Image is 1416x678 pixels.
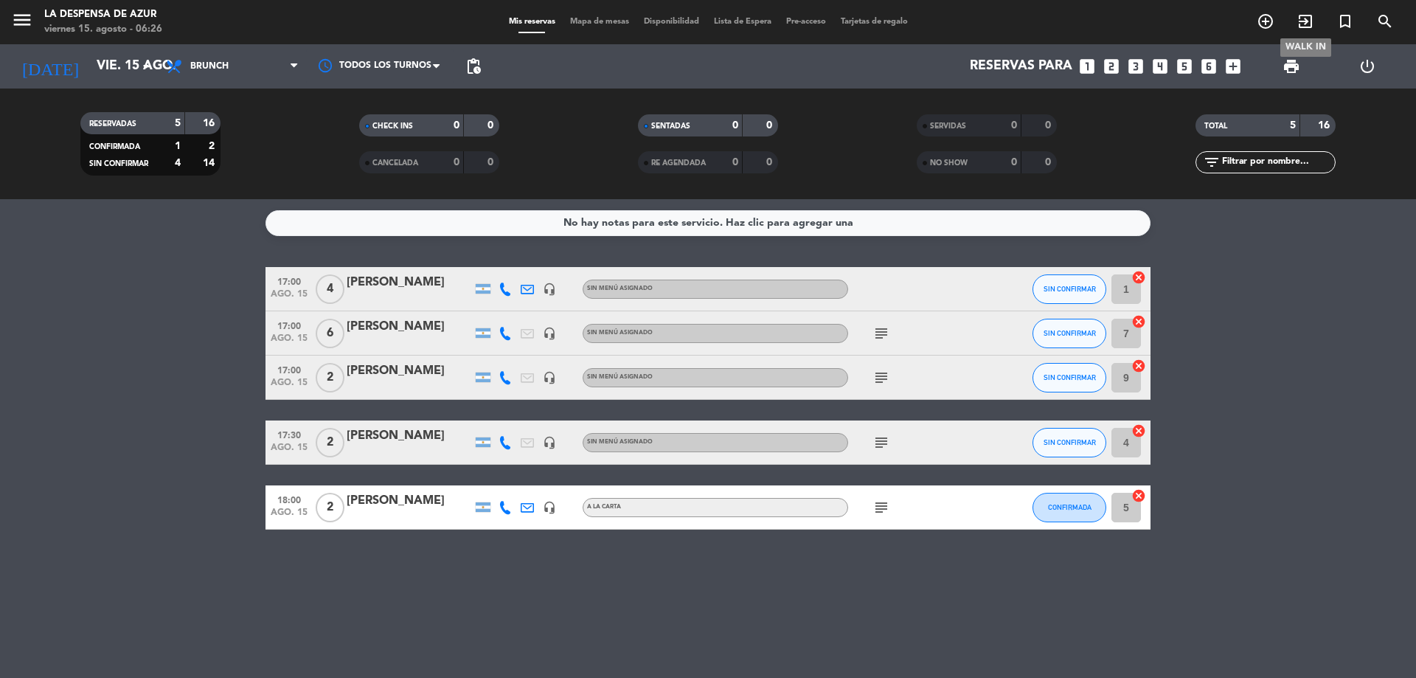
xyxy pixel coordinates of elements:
[587,504,621,510] span: A LA CARTA
[1175,57,1194,76] i: looks_5
[1048,503,1091,511] span: CONFIRMADA
[1131,488,1146,503] i: cancel
[271,333,308,350] span: ago. 15
[1044,438,1096,446] span: SIN CONFIRMAR
[1044,373,1096,381] span: SIN CONFIRMAR
[1077,57,1097,76] i: looks_one
[651,122,690,130] span: SENTADAS
[1280,38,1331,57] div: WALK IN
[1011,157,1017,167] strong: 0
[543,501,556,514] i: headset_mic
[543,371,556,384] i: headset_mic
[137,58,155,75] i: arrow_drop_down
[587,374,653,380] span: Sin menú asignado
[1283,58,1300,75] span: print
[1199,57,1218,76] i: looks_6
[271,289,308,306] span: ago. 15
[1297,13,1314,30] i: exit_to_app
[1011,120,1017,131] strong: 0
[1045,120,1054,131] strong: 0
[347,317,472,336] div: [PERSON_NAME]
[271,272,308,289] span: 17:00
[316,274,344,304] span: 4
[271,361,308,378] span: 17:00
[372,122,413,130] span: CHECK INS
[1044,329,1096,337] span: SIN CONFIRMAR
[347,491,472,511] div: [PERSON_NAME]
[636,18,707,26] span: Disponibilidad
[1032,363,1106,392] button: SIN CONFIRMAR
[89,143,140,151] span: CONFIRMADA
[563,18,636,26] span: Mapa de mesas
[11,9,33,31] i: menu
[766,120,775,131] strong: 0
[271,443,308,460] span: ago. 15
[271,491,308,508] span: 18:00
[1131,359,1146,373] i: cancel
[454,157,459,167] strong: 0
[1318,120,1333,131] strong: 16
[347,426,472,446] div: [PERSON_NAME]
[930,159,968,167] span: NO SHOW
[872,499,890,516] i: subject
[44,7,162,22] div: La Despensa de Azur
[89,160,148,167] span: SIN CONFIRMAR
[563,215,853,232] div: No hay notas para este servicio. Haz clic para agregar una
[732,157,738,167] strong: 0
[1131,423,1146,438] i: cancel
[175,118,181,128] strong: 5
[1358,58,1376,75] i: power_settings_new
[175,158,181,168] strong: 4
[271,426,308,443] span: 17:30
[1376,13,1394,30] i: search
[1131,270,1146,285] i: cancel
[1032,493,1106,522] button: CONFIRMADA
[1221,154,1335,170] input: Filtrar por nombre...
[11,50,89,83] i: [DATE]
[190,61,229,72] span: Brunch
[1224,57,1243,76] i: add_box
[1032,428,1106,457] button: SIN CONFIRMAR
[465,58,482,75] span: pending_actions
[1032,274,1106,304] button: SIN CONFIRMAR
[487,157,496,167] strong: 0
[89,120,136,128] span: RESERVADAS
[872,369,890,387] i: subject
[502,18,563,26] span: Mis reservas
[209,141,218,151] strong: 2
[1203,153,1221,171] i: filter_list
[707,18,779,26] span: Lista de Espera
[833,18,915,26] span: Tarjetas de regalo
[587,439,653,445] span: Sin menú asignado
[779,18,833,26] span: Pre-acceso
[347,273,472,292] div: [PERSON_NAME]
[732,120,738,131] strong: 0
[872,325,890,342] i: subject
[347,362,472,381] div: [PERSON_NAME]
[1044,285,1096,293] span: SIN CONFIRMAR
[1032,319,1106,348] button: SIN CONFIRMAR
[203,158,218,168] strong: 14
[44,22,162,37] div: viernes 15. agosto - 06:26
[1102,57,1121,76] i: looks_two
[1257,13,1274,30] i: add_circle_outline
[271,378,308,395] span: ago. 15
[1204,122,1227,130] span: TOTAL
[1290,120,1296,131] strong: 5
[316,428,344,457] span: 2
[766,157,775,167] strong: 0
[1336,13,1354,30] i: turned_in_not
[1045,157,1054,167] strong: 0
[872,434,890,452] i: subject
[543,283,556,296] i: headset_mic
[1329,44,1405,89] div: LOG OUT
[587,286,653,291] span: Sin menú asignado
[271,316,308,333] span: 17:00
[271,508,308,525] span: ago. 15
[203,118,218,128] strong: 16
[316,363,344,392] span: 2
[316,319,344,348] span: 6
[487,120,496,131] strong: 0
[543,327,556,340] i: headset_mic
[175,141,181,151] strong: 1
